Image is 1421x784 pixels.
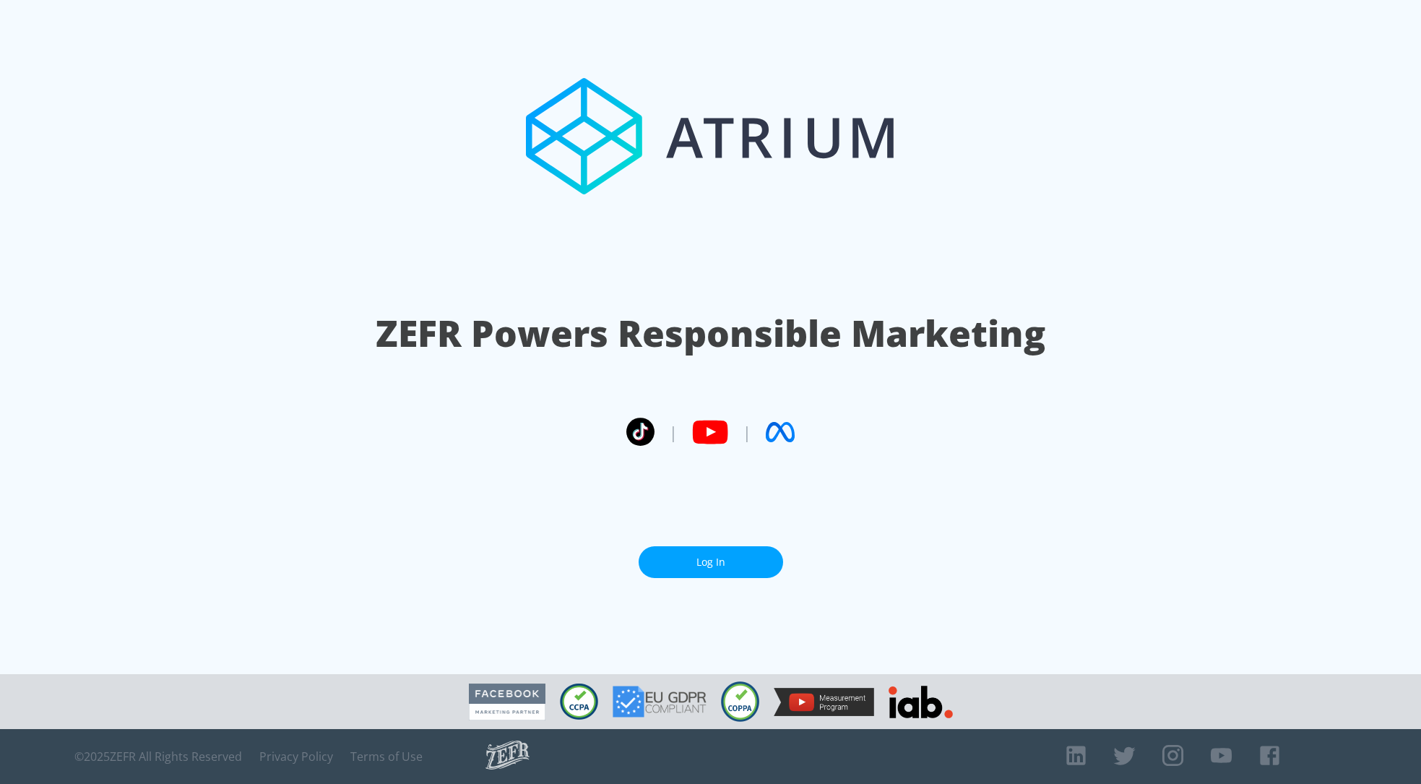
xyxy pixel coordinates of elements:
span: © 2025 ZEFR All Rights Reserved [74,749,242,764]
a: Terms of Use [350,749,423,764]
h1: ZEFR Powers Responsible Marketing [376,309,1045,358]
a: Log In [639,546,783,579]
img: CCPA Compliant [560,684,598,720]
img: YouTube Measurement Program [774,688,874,716]
a: Privacy Policy [259,749,333,764]
span: | [669,421,678,443]
img: Facebook Marketing Partner [469,684,545,720]
img: GDPR Compliant [613,686,707,718]
img: COPPA Compliant [721,681,759,722]
img: IAB [889,686,953,718]
span: | [743,421,751,443]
